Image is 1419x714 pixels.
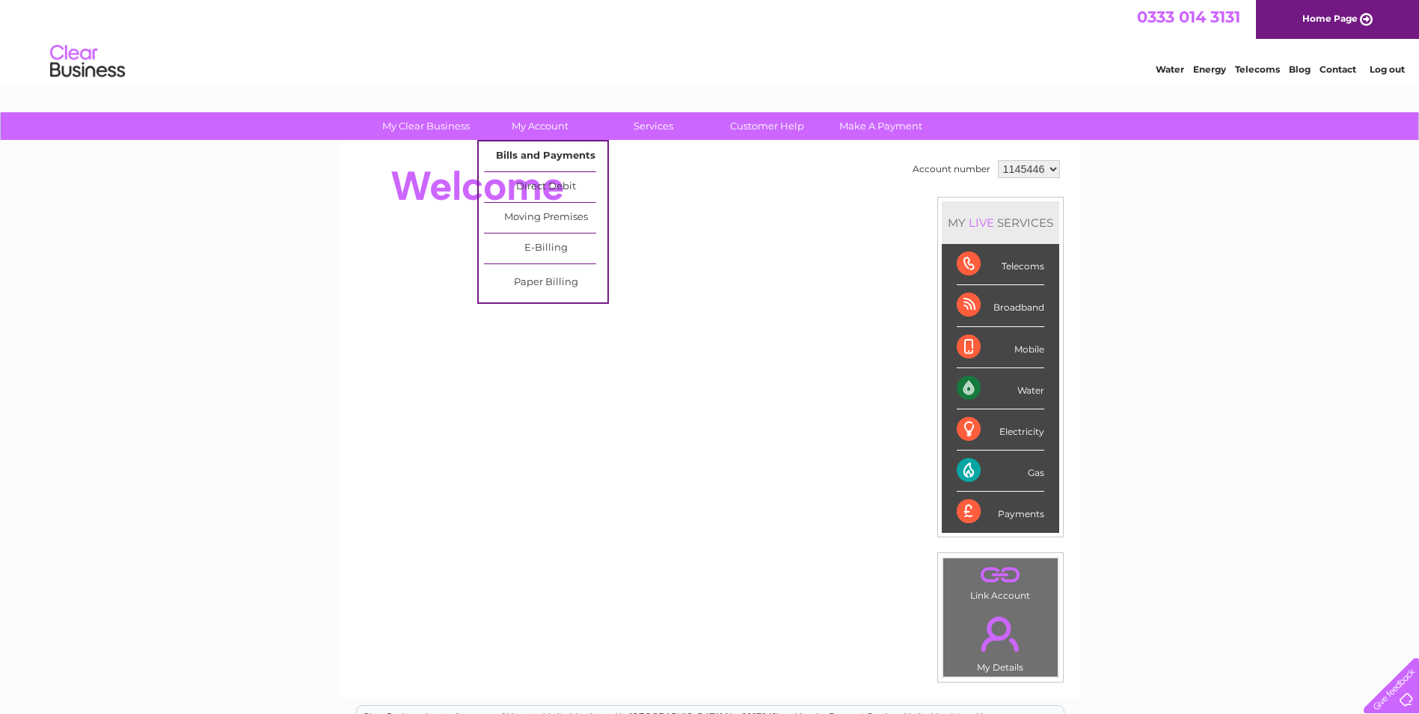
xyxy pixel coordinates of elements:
[957,327,1044,368] div: Mobile
[943,558,1058,605] td: Link Account
[1137,7,1240,26] a: 0333 014 3131
[819,112,943,140] a: Make A Payment
[957,285,1044,326] div: Broadband
[957,244,1044,285] div: Telecoms
[705,112,829,140] a: Customer Help
[592,112,715,140] a: Services
[957,492,1044,532] div: Payments
[947,562,1054,588] a: .
[1289,64,1311,75] a: Blog
[484,234,607,263] a: E-Billing
[966,216,997,230] div: LIVE
[1320,64,1356,75] a: Contact
[909,156,994,182] td: Account number
[1193,64,1226,75] a: Energy
[957,451,1044,492] div: Gas
[957,409,1044,451] div: Electricity
[49,39,126,85] img: logo.png
[484,203,607,233] a: Moving Premises
[943,604,1058,677] td: My Details
[1370,64,1405,75] a: Log out
[357,8,1064,73] div: Clear Business is a trading name of Verastar Limited (registered in [GEOGRAPHIC_DATA] No. 3667643...
[957,368,1044,409] div: Water
[478,112,601,140] a: My Account
[484,141,607,171] a: Bills and Payments
[484,172,607,202] a: Direct Debit
[1235,64,1280,75] a: Telecoms
[1156,64,1184,75] a: Water
[364,112,488,140] a: My Clear Business
[942,201,1059,244] div: MY SERVICES
[484,268,607,298] a: Paper Billing
[947,608,1054,660] a: .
